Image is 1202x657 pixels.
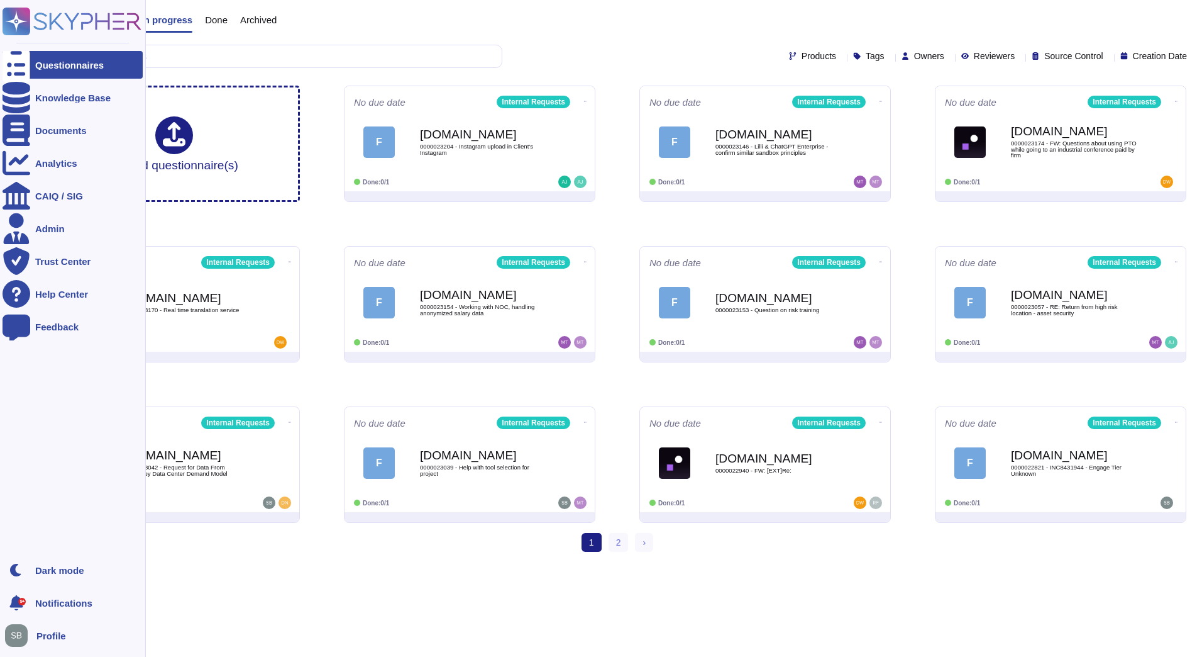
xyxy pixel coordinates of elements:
div: Internal Requests [497,96,570,108]
img: user [1161,176,1173,188]
div: Internal Requests [1088,256,1161,269]
span: 0000022821 - INC8431944 - Engage Tier Unknown [1011,464,1137,476]
span: Done: 0/1 [954,179,980,186]
img: user [263,497,275,509]
span: No due date [945,418,996,428]
div: F [363,447,395,479]
div: Internal Requests [1088,417,1161,429]
img: user [558,497,571,509]
img: user [558,336,571,349]
img: user [574,176,587,188]
button: user [3,622,36,649]
span: Profile [36,631,66,641]
img: user [1165,336,1177,349]
div: Knowledge Base [35,93,111,103]
span: 0000023174 - FW: Questions about using PTO while going to an industrial conference paid by firm [1011,140,1137,159]
img: user [574,336,587,349]
div: Internal Requests [1088,96,1161,108]
img: user [869,176,882,188]
b: [DOMAIN_NAME] [124,292,250,304]
img: user [854,497,866,509]
div: Documents [35,126,87,135]
div: Internal Requests [792,256,866,269]
span: Done: 0/1 [658,339,685,346]
a: 2 [609,533,629,552]
a: Admin [3,215,143,242]
b: [DOMAIN_NAME] [715,452,841,464]
div: F [954,447,986,479]
a: CAIQ / SIG [3,182,143,210]
span: Notifications [35,598,92,608]
img: user [558,176,571,188]
b: [DOMAIN_NAME] [1011,449,1137,461]
span: 1 [582,533,602,552]
div: CAIQ / SIG [35,191,83,201]
span: Reviewers [974,52,1015,60]
span: 0000023057 - RE: Return from high risk location - asset security [1011,304,1137,316]
span: No due date [649,418,701,428]
div: Dark mode [35,566,84,575]
img: user [869,497,882,509]
span: No due date [354,418,405,428]
a: Knowledge Base [3,84,143,111]
img: user [274,336,287,349]
span: No due date [945,258,996,267]
div: Admin [35,224,65,233]
span: Done: 0/1 [363,339,389,346]
b: [DOMAIN_NAME] [420,128,546,140]
div: Upload questionnaire(s) [110,116,238,171]
div: Internal Requests [201,417,275,429]
span: 0000023039 - Help with tool selection for project [420,464,546,476]
a: Documents [3,116,143,144]
b: [DOMAIN_NAME] [1011,125,1137,137]
span: Archived [240,15,277,25]
b: [DOMAIN_NAME] [124,449,250,461]
div: Internal Requests [201,256,275,269]
span: 0000023170 - Real time translation service [124,307,250,313]
a: Questionnaires [3,51,143,79]
span: No due date [354,258,405,267]
span: No due date [649,98,701,107]
div: Internal Requests [792,417,866,429]
b: [DOMAIN_NAME] [715,128,841,140]
span: Owners [914,52,944,60]
div: F [659,126,690,158]
img: Logo [659,447,690,479]
b: [DOMAIN_NAME] [420,449,546,461]
b: [DOMAIN_NAME] [420,289,546,301]
span: No due date [649,258,701,267]
img: user [574,497,587,509]
span: No due date [945,98,996,107]
div: Internal Requests [497,256,570,269]
div: F [954,287,986,318]
span: Done: 0/1 [363,500,389,507]
div: Questionnaires [35,60,104,70]
b: [DOMAIN_NAME] [715,292,841,304]
b: [DOMAIN_NAME] [1011,289,1137,301]
img: user [1161,497,1173,509]
img: user [5,624,28,647]
span: 0000023146 - Lilli & ChatGPT Enterprise - confirm similar sandbox principles [715,143,841,155]
div: F [659,287,690,318]
div: Feedback [35,322,79,332]
img: user [854,176,866,188]
a: Analytics [3,149,143,177]
div: Internal Requests [497,417,570,429]
div: F [363,287,395,318]
input: Search by keywords [50,45,502,67]
img: user [278,497,291,509]
img: Logo [954,126,986,158]
img: user [854,336,866,349]
div: Trust Center [35,257,91,266]
span: Done: 0/1 [658,500,685,507]
span: 0000023153 - Question on risk training [715,307,841,313]
span: Done: 0/1 [658,179,685,186]
span: Creation Date [1133,52,1187,60]
div: 9+ [18,598,26,605]
span: Tags [866,52,885,60]
span: Done: 0/1 [363,179,389,186]
span: 0000023204 - Instagram upload in Client's Instagram [420,143,546,155]
img: user [1149,336,1162,349]
span: Done [205,15,228,25]
div: Internal Requests [792,96,866,108]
